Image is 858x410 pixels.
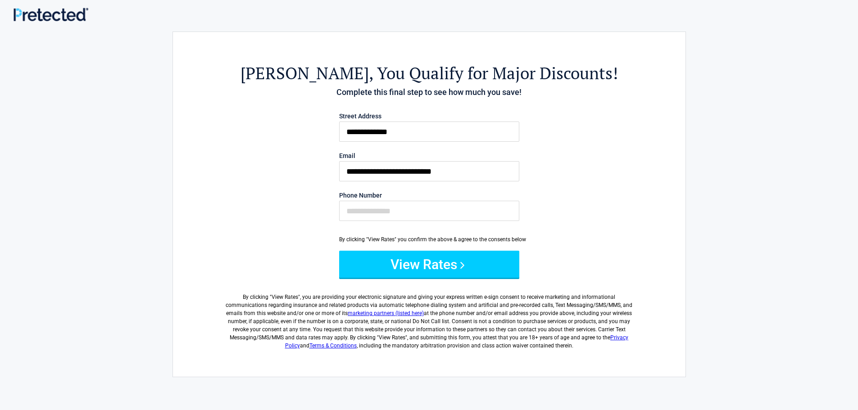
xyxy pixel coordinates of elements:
[222,62,636,84] h2: , You Qualify for Major Discounts!
[222,86,636,98] h4: Complete this final step to see how much you save!
[222,286,636,350] label: By clicking " ", you are providing your electronic signature and giving your express written e-si...
[309,342,357,349] a: Terms & Conditions
[339,251,519,278] button: View Rates
[241,62,369,84] span: [PERSON_NAME]
[339,113,519,119] label: Street Address
[339,192,519,198] label: Phone Number
[339,153,519,159] label: Email
[348,310,424,316] a: marketing partners (listed here)
[14,8,88,21] img: Main Logo
[272,294,298,300] span: View Rates
[339,235,519,243] div: By clicking "View Rates" you confirm the above & agree to the consents below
